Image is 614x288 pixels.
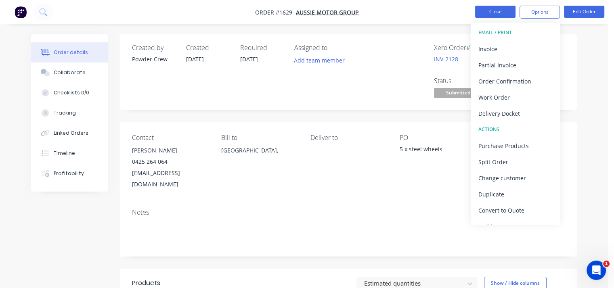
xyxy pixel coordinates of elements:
[434,77,495,85] div: Status
[54,150,75,157] div: Timeline
[478,124,553,135] div: ACTIONS
[186,55,204,63] span: [DATE]
[478,59,553,71] div: Partial Invoice
[399,134,476,142] div: PO
[434,55,458,63] a: INV-2128
[240,55,258,63] span: [DATE]
[294,55,349,66] button: Add team member
[296,8,359,16] a: Aussie Motor Group
[290,55,349,66] button: Add team member
[186,44,231,52] div: Created
[54,69,86,76] div: Collaborate
[240,44,285,52] div: Required
[520,6,560,19] button: Options
[475,6,516,18] button: Close
[31,83,108,103] button: Checklists 0/0
[434,88,482,98] span: Submitted
[54,89,89,96] div: Checklists 0/0
[31,123,108,143] button: Linked Orders
[478,75,553,87] div: Order Confirmation
[54,49,88,56] div: Order details
[399,145,476,156] div: 5 x steel wheels
[31,42,108,63] button: Order details
[132,209,565,216] div: Notes
[603,261,610,267] span: 1
[478,27,553,38] div: EMAIL / PRINT
[132,145,208,190] div: [PERSON_NAME]0425 264 064[EMAIL_ADDRESS][DOMAIN_NAME]
[478,188,553,200] div: Duplicate
[310,134,387,142] div: Deliver to
[478,92,553,103] div: Work Order
[478,156,553,168] div: Split Order
[31,163,108,184] button: Profitability
[31,63,108,83] button: Collaborate
[478,172,553,184] div: Change customer
[255,8,296,16] span: Order #1629 -
[294,44,375,52] div: Assigned to
[434,44,495,52] div: Xero Order #
[132,55,176,63] div: Powder Crew
[221,134,298,142] div: Bill to
[132,134,208,142] div: Contact
[54,129,88,137] div: Linked Orders
[478,221,553,232] div: Archive
[221,145,298,156] div: [GEOGRAPHIC_DATA],
[564,6,604,18] button: Edit Order
[478,108,553,119] div: Delivery Docket
[15,6,27,18] img: Factory
[132,278,160,288] div: Products
[478,205,553,216] div: Convert to Quote
[221,145,298,171] div: [GEOGRAPHIC_DATA],
[587,261,606,280] iframe: Intercom live chat
[478,140,553,152] div: Purchase Products
[132,156,208,167] div: 0425 264 064
[132,167,208,190] div: [EMAIL_ADDRESS][DOMAIN_NAME]
[31,103,108,123] button: Tracking
[478,43,553,55] div: Invoice
[434,88,482,100] button: Submitted
[132,44,176,52] div: Created by
[132,145,208,156] div: [PERSON_NAME]
[54,109,76,117] div: Tracking
[31,143,108,163] button: Timeline
[54,170,84,177] div: Profitability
